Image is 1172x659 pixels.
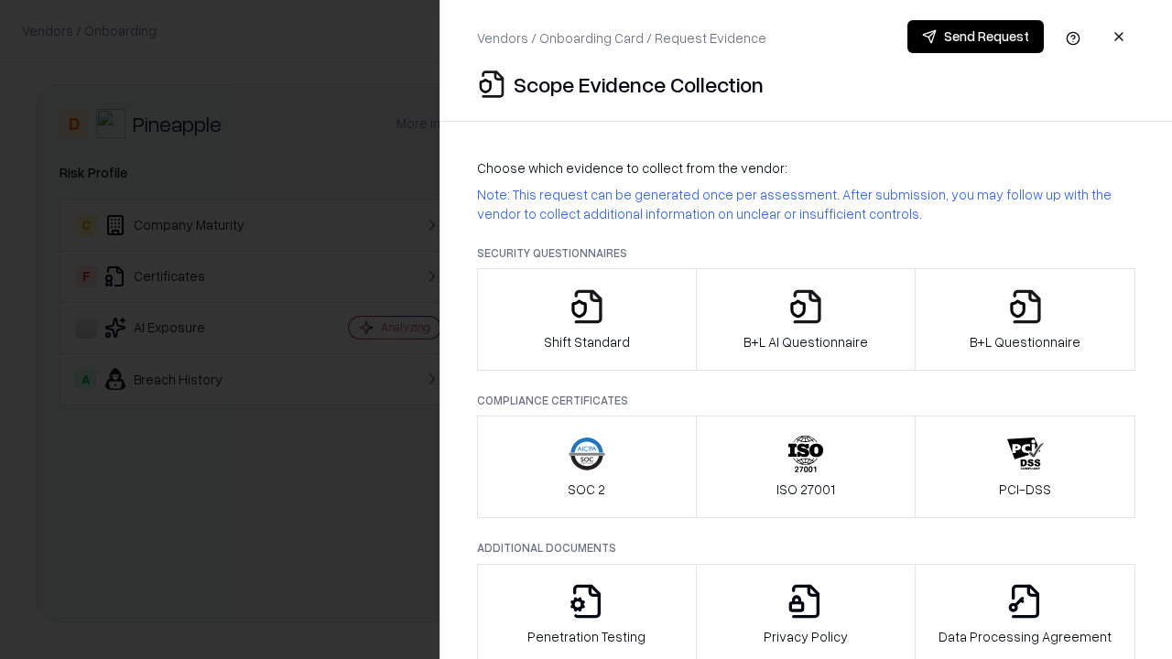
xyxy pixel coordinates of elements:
button: SOC 2 [477,416,697,518]
p: Choose which evidence to collect from the vendor: [477,158,1135,178]
p: B+L AI Questionnaire [743,332,868,351]
p: PCI-DSS [999,480,1051,499]
button: B+L Questionnaire [915,268,1135,371]
p: B+L Questionnaire [970,332,1080,351]
p: Compliance Certificates [477,393,1135,408]
p: Shift Standard [544,332,630,351]
button: B+L AI Questionnaire [696,268,917,371]
p: Data Processing Agreement [939,627,1112,646]
p: Privacy Policy [764,627,848,646]
button: ISO 27001 [696,416,917,518]
button: Send Request [907,20,1044,53]
p: Additional Documents [477,540,1135,556]
p: Security Questionnaires [477,245,1135,261]
button: Shift Standard [477,268,697,371]
p: Scope Evidence Collection [514,70,764,99]
p: Vendors / Onboarding Card / Request Evidence [477,28,766,48]
p: ISO 27001 [776,480,835,499]
button: PCI-DSS [915,416,1135,518]
p: Penetration Testing [527,627,646,646]
p: Note: This request can be generated once per assessment. After submission, you may follow up with... [477,185,1135,223]
p: SOC 2 [568,480,605,499]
